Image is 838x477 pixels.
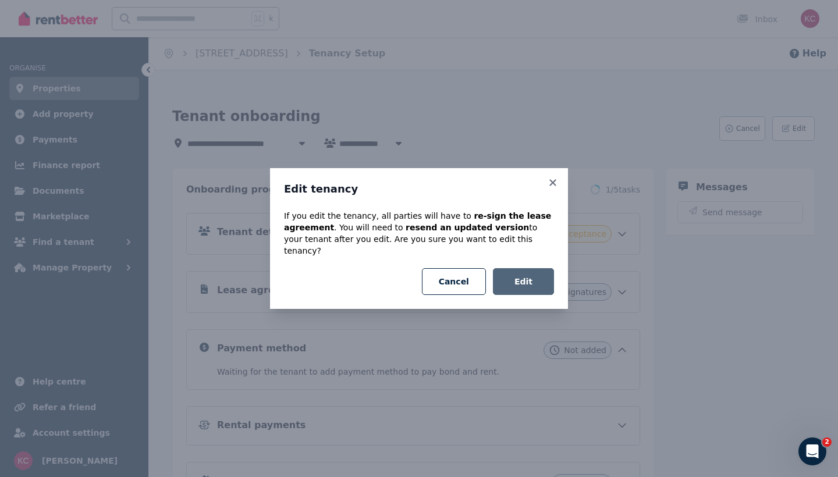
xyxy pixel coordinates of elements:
[822,437,832,447] span: 2
[406,223,529,232] b: resend an updated version
[798,437,826,465] iframe: Intercom live chat
[493,268,554,295] button: Edit
[422,268,486,295] button: Cancel
[284,210,554,257] p: If you edit the tenancy, all parties will have to . You will need to to your tenant after you edi...
[284,182,554,196] h3: Edit tenancy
